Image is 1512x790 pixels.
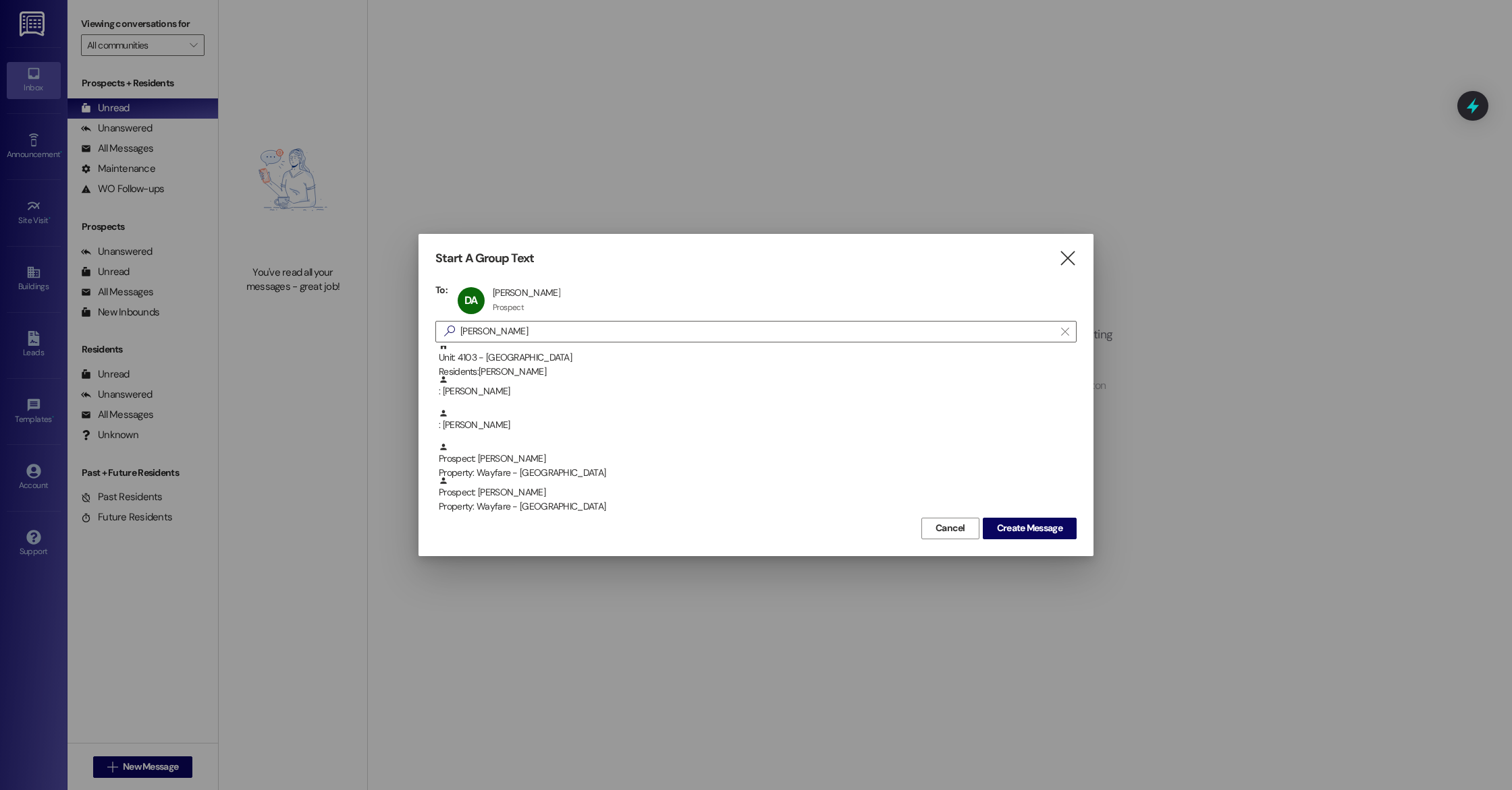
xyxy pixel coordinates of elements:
div: Prospect: [PERSON_NAME]Property: Wayfare - [GEOGRAPHIC_DATA] [435,442,1077,476]
h3: Start A Group Text [435,251,534,266]
div: Prospect: [PERSON_NAME] [439,476,1077,514]
div: Prospect: [PERSON_NAME] [439,442,1077,481]
i:  [1061,326,1069,337]
span: Cancel [936,521,965,535]
i:  [1058,251,1077,266]
span: Create Message [997,521,1062,535]
i:  [439,324,460,338]
div: Prospect [493,302,524,313]
div: Property: Wayfare - [GEOGRAPHIC_DATA] [439,499,1077,514]
div: : [PERSON_NAME] [435,408,1077,442]
h3: To: [435,284,448,296]
div: : [PERSON_NAME] [439,408,1077,432]
span: DA [464,293,477,307]
button: Cancel [921,518,979,539]
div: : [PERSON_NAME] [435,375,1077,408]
input: Search for any contact or apartment [460,322,1054,341]
div: Unit: 4103 - [GEOGRAPHIC_DATA] [439,341,1077,379]
button: Clear text [1054,322,1076,342]
button: Create Message [983,518,1077,539]
div: Prospect: [PERSON_NAME]Property: Wayfare - [GEOGRAPHIC_DATA] [435,476,1077,510]
div: [PERSON_NAME] [493,286,560,299]
div: Property: Wayfare - [GEOGRAPHIC_DATA] [439,466,1077,480]
div: Unit: 4103 - [GEOGRAPHIC_DATA]Residents:[PERSON_NAME] [435,341,1077,375]
div: : [PERSON_NAME] [439,375,1077,398]
div: Residents: [PERSON_NAME] [439,365,1077,379]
